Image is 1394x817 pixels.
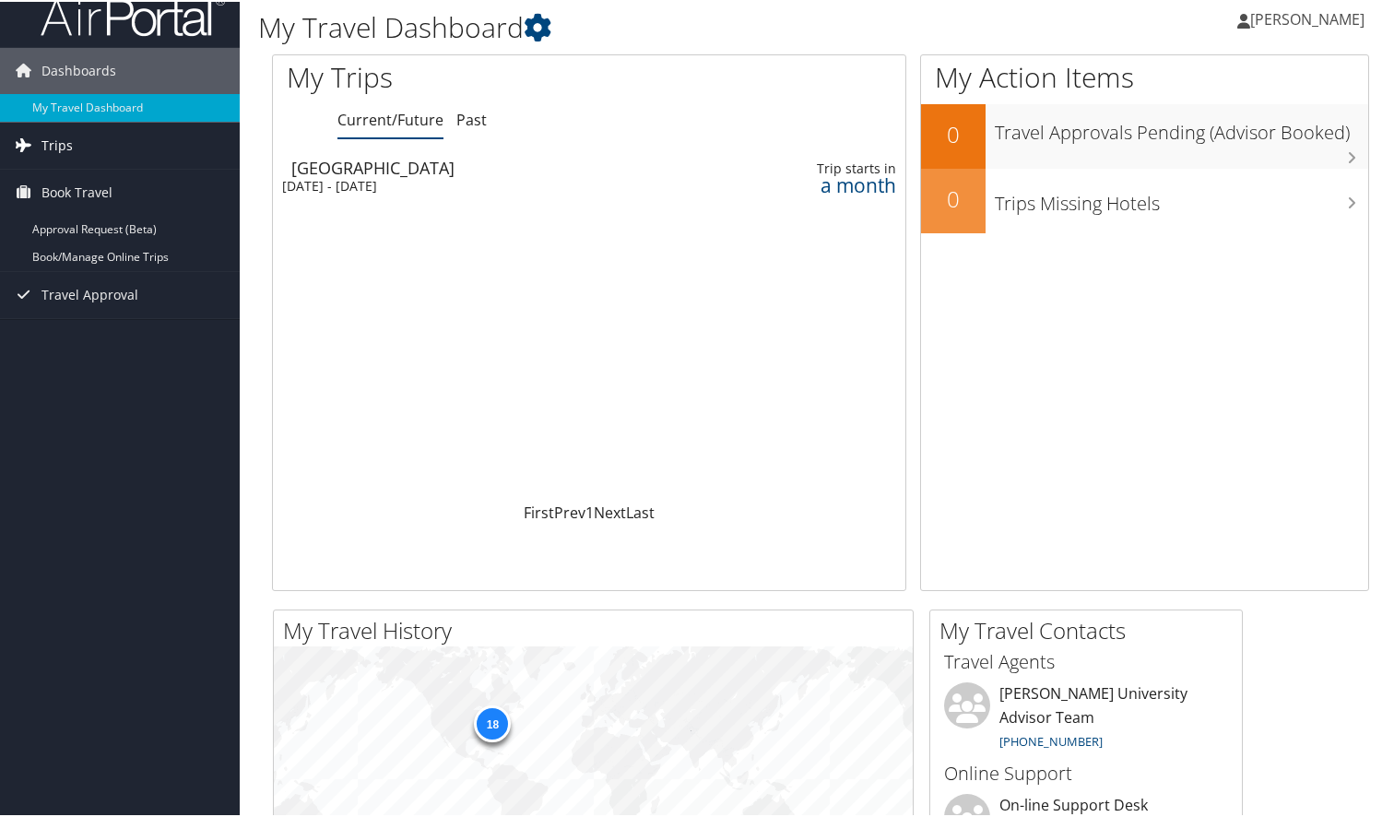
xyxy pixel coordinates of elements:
[258,6,1008,45] h1: My Travel Dashboard
[626,501,655,521] a: Last
[41,46,116,92] span: Dashboards
[41,168,112,214] span: Book Travel
[921,117,986,148] h2: 0
[456,108,487,128] a: Past
[554,501,585,521] a: Prev
[594,501,626,521] a: Next
[921,102,1368,167] a: 0Travel Approvals Pending (Advisor Booked)
[764,159,896,175] div: Trip starts in
[921,182,986,213] h2: 0
[939,613,1242,645] h2: My Travel Contacts
[41,121,73,167] span: Trips
[1250,7,1364,28] span: [PERSON_NAME]
[291,158,703,174] div: [GEOGRAPHIC_DATA]
[524,501,554,521] a: First
[935,681,1237,756] li: [PERSON_NAME] University Advisor Team
[337,108,443,128] a: Current/Future
[585,501,594,521] a: 1
[282,176,694,193] div: [DATE] - [DATE]
[944,647,1228,673] h3: Travel Agents
[995,109,1368,144] h3: Travel Approvals Pending (Advisor Booked)
[921,56,1368,95] h1: My Action Items
[41,270,138,316] span: Travel Approval
[944,759,1228,785] h3: Online Support
[283,613,913,645] h2: My Travel History
[999,731,1103,748] a: [PHONE_NUMBER]
[474,704,511,740] div: 18
[995,180,1368,215] h3: Trips Missing Hotels
[287,56,628,95] h1: My Trips
[764,175,896,192] div: a month
[921,167,1368,231] a: 0Trips Missing Hotels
